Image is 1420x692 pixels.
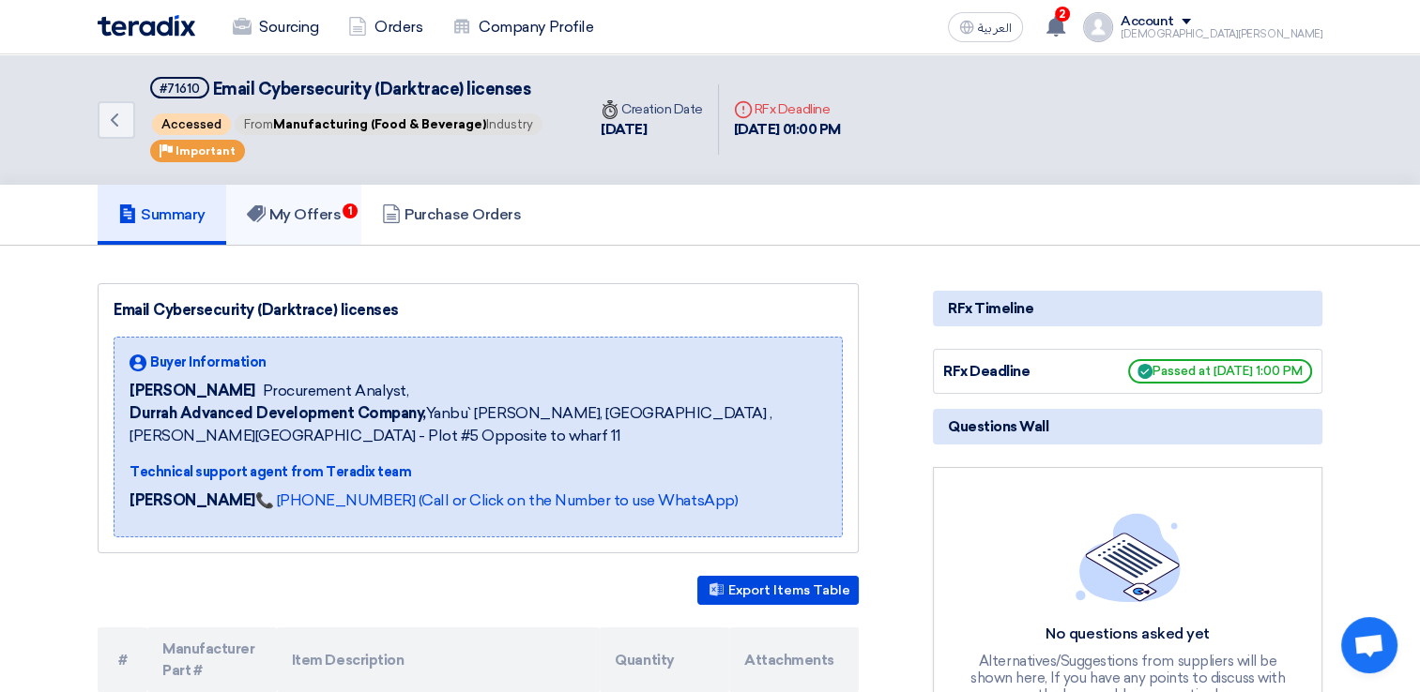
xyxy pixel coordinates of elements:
[218,7,333,48] a: Sourcing
[114,299,843,322] div: Email Cybersecurity (Darktrace) licenses
[255,491,738,509] a: 📞 [PHONE_NUMBER] (Call or Click on the Number to use WhatsApp)
[152,113,231,135] span: Accessed
[277,627,601,692] th: Item Description
[933,291,1322,326] div: RFx Timeline
[437,7,608,48] a: Company Profile
[1121,29,1322,39] div: [DEMOGRAPHIC_DATA][PERSON_NAME]
[147,627,277,692] th: Manufacturer Part #
[150,353,267,372] span: Buyer Information
[948,12,1023,42] button: العربية
[1128,359,1312,384] span: Passed at [DATE] 1:00 PM
[361,185,542,245] a: Purchase Orders
[118,205,206,224] h5: Summary
[1121,14,1174,30] div: Account
[98,627,147,692] th: #
[382,205,521,224] h5: Purchase Orders
[734,99,841,119] div: RFx Deadline
[1076,513,1181,601] img: empty_state_list.svg
[601,119,703,141] div: [DATE]
[263,380,408,402] span: Procurement Analyst,
[160,83,200,95] div: #71610
[343,203,358,218] span: 1
[697,576,859,605] button: Export Items Table
[98,185,226,245] a: Summary
[943,361,1084,383] div: RFx Deadline
[1083,12,1113,42] img: profile_test.png
[98,15,195,37] img: Teradix logo
[969,624,1288,644] div: No questions asked yet
[130,402,827,447] span: Yanbu` [PERSON_NAME], [GEOGRAPHIC_DATA] ,[PERSON_NAME][GEOGRAPHIC_DATA] - Plot #5 Opposite to wha...
[601,99,703,119] div: Creation Date
[226,185,362,245] a: My Offers1
[150,77,544,100] h5: Email Cybersecurity (Darktrace) licenses
[130,380,255,402] span: [PERSON_NAME]
[734,119,841,141] div: [DATE] 01:00 PM
[1055,7,1070,22] span: 2
[235,113,542,135] span: From Industry
[130,404,426,422] b: Durrah Advanced Development Company,
[176,144,236,158] span: Important
[600,627,729,692] th: Quantity
[213,79,531,99] span: Email Cybersecurity (Darktrace) licenses
[729,627,859,692] th: Attachments
[1341,617,1397,673] div: Open chat
[978,22,1012,35] span: العربية
[130,462,827,482] div: Technical support agent from Teradix team
[948,416,1048,437] span: Questions Wall
[130,491,255,509] strong: [PERSON_NAME]
[273,117,486,131] span: Manufacturing (Food & Beverage)
[333,7,437,48] a: Orders
[247,205,342,224] h5: My Offers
